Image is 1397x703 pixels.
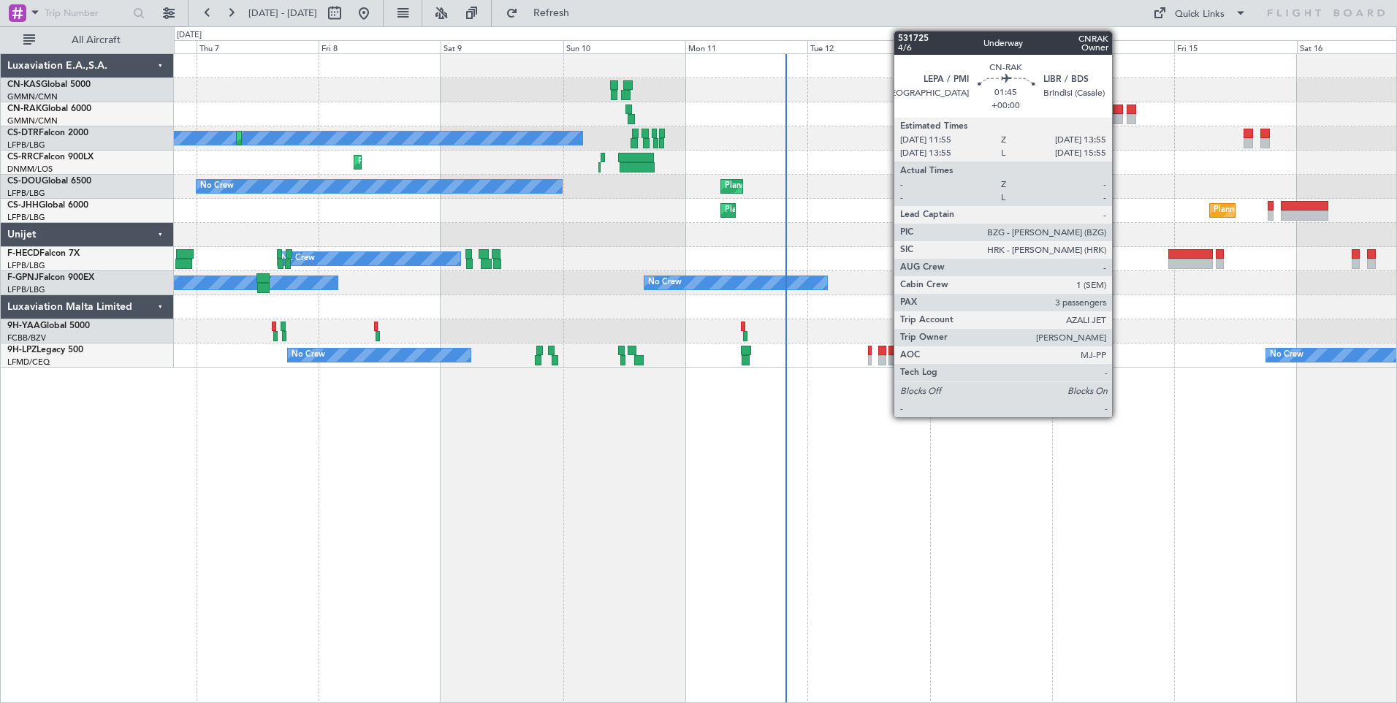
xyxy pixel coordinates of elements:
span: CN-KAS [7,80,41,89]
a: DNMM/LOS [7,164,53,175]
a: CS-DOUGlobal 6500 [7,177,91,186]
span: Refresh [521,8,582,18]
a: LFPB/LBG [7,140,45,151]
button: Quick Links [1146,1,1254,25]
div: Fri 15 [1174,40,1296,53]
div: No Crew [200,175,234,197]
div: Sun 10 [563,40,685,53]
div: Mon 11 [685,40,807,53]
span: All Aircraft [38,35,154,45]
a: CS-DTRFalcon 2000 [7,129,88,137]
div: No Crew [292,344,325,366]
a: LFPB/LBG [7,212,45,223]
a: F-HECDFalcon 7X [7,249,80,258]
div: Planned Maint Sofia [975,127,1049,149]
span: 9H-YAA [7,322,40,330]
div: No Crew [648,272,682,294]
div: No Crew [281,248,315,270]
a: LFPB/LBG [7,284,45,295]
a: LFMD/CEQ [7,357,50,368]
a: GMMN/CMN [7,91,58,102]
span: 9H-LPZ [7,346,37,354]
span: CS-JHH [7,201,39,210]
span: F-HECD [7,249,39,258]
div: Thu 14 [1052,40,1174,53]
a: LFPB/LBG [7,260,45,271]
a: F-GPNJFalcon 900EX [7,273,94,282]
a: CN-KASGlobal 5000 [7,80,91,89]
div: Quick Links [1175,7,1225,22]
span: CN-RAK [7,104,42,113]
div: Tue 12 [807,40,929,53]
span: CS-DTR [7,129,39,137]
div: No Crew [1270,344,1303,366]
button: All Aircraft [16,28,159,52]
a: CS-JHHGlobal 6000 [7,201,88,210]
span: F-GPNJ [7,273,39,282]
a: CN-RAKGlobal 6000 [7,104,91,113]
div: Wed 13 [930,40,1052,53]
div: Planned Maint Larnaca ([GEOGRAPHIC_DATA] Intl) [358,151,547,173]
div: Planned Maint [GEOGRAPHIC_DATA] ([GEOGRAPHIC_DATA]) [725,199,955,221]
div: Sat 9 [441,40,563,53]
a: 9H-YAAGlobal 5000 [7,322,90,330]
span: [DATE] - [DATE] [248,7,317,20]
div: Thu 7 [197,40,319,53]
a: GMMN/CMN [7,115,58,126]
a: LFPB/LBG [7,188,45,199]
a: 9H-LPZLegacy 500 [7,346,83,354]
div: Planned Maint Sofia [240,127,315,149]
a: FCBB/BZV [7,332,46,343]
span: CS-RRC [7,153,39,161]
button: Refresh [499,1,587,25]
div: Fri 8 [319,40,441,53]
div: [DATE] [177,29,202,42]
div: Planned Maint [GEOGRAPHIC_DATA] ([GEOGRAPHIC_DATA]) [725,175,955,197]
span: CS-DOU [7,177,42,186]
a: CS-RRCFalcon 900LX [7,153,94,161]
input: Trip Number [45,2,129,24]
